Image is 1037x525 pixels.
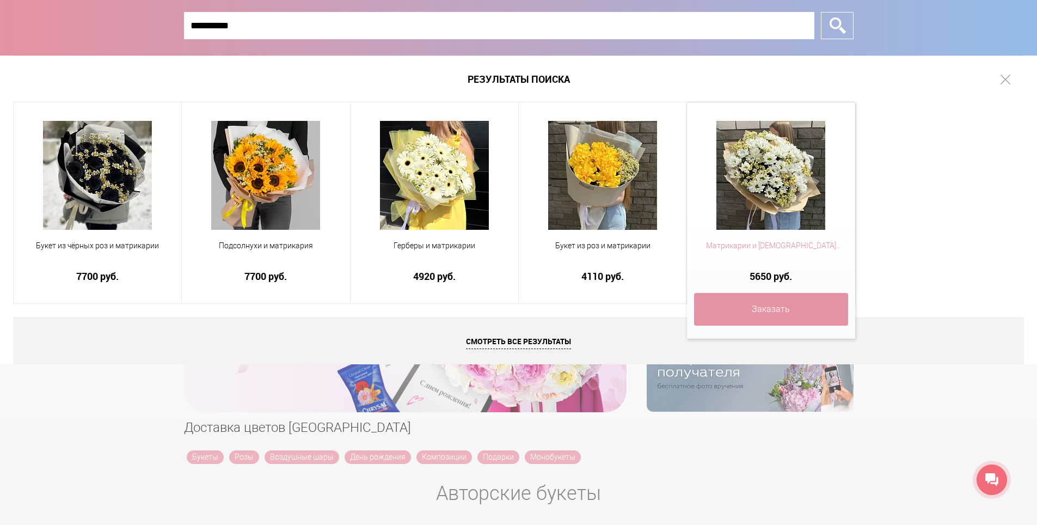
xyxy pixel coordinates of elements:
a: Букет из роз и матрикарии [526,240,679,264]
span: Букет из роз и матрикарии [526,240,679,252]
img: Букет из чёрных роз и матрикарии [43,121,152,230]
span: Букет из чёрных роз и матрикарии [21,240,174,252]
a: 4110 руб. [526,271,679,282]
span: Матрикарии и [DEMOGRAPHIC_DATA][PERSON_NAME] [694,240,848,252]
a: 7700 руб. [21,271,174,282]
a: Смотреть все результаты [13,318,1024,364]
span: Смотреть все результаты [466,336,571,349]
img: Подсолнухи и матрикария [211,121,320,230]
img: Герберы и матрикарии [380,121,489,230]
h1: Результаты поиска [13,56,1024,102]
a: Герберы и матрикарии [358,240,511,264]
a: 7700 руб. [189,271,342,282]
a: Букет из чёрных роз и матрикарии [21,240,174,264]
img: Матрикарии и Хризантема кустовая [716,121,825,230]
a: Матрикарии и [DEMOGRAPHIC_DATA][PERSON_NAME] [694,240,848,264]
a: 4920 руб. [358,271,511,282]
a: Подсолнухи и матрикария [189,240,342,264]
img: Букет из роз и матрикарии [548,121,657,230]
span: Подсолнухи и матрикария [189,240,342,252]
span: Герберы и матрикарии [358,240,511,252]
a: 5650 руб. [694,271,848,282]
